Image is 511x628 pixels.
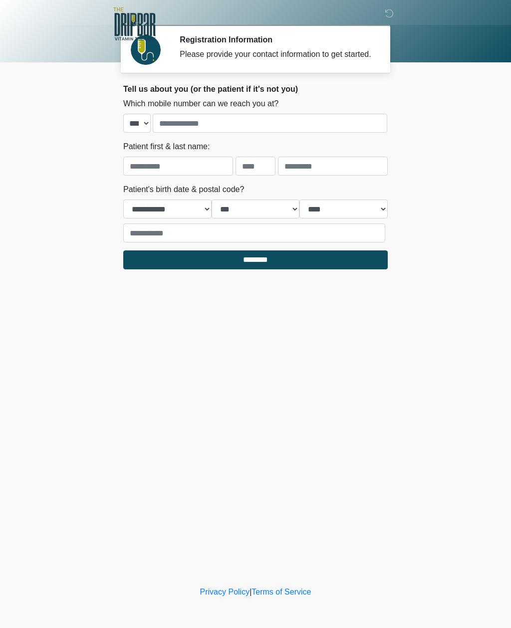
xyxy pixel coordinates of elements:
[180,48,373,60] div: Please provide your contact information to get started.
[200,588,250,596] a: Privacy Policy
[250,588,252,596] a: |
[113,7,156,40] img: The DRIPBaR - Alamo Ranch SATX Logo
[123,184,244,196] label: Patient's birth date & postal code?
[123,98,278,110] label: Which mobile number can we reach you at?
[252,588,311,596] a: Terms of Service
[123,84,388,94] h2: Tell us about you (or the patient if it's not you)
[123,141,210,153] label: Patient first & last name:
[131,35,161,65] img: Agent Avatar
